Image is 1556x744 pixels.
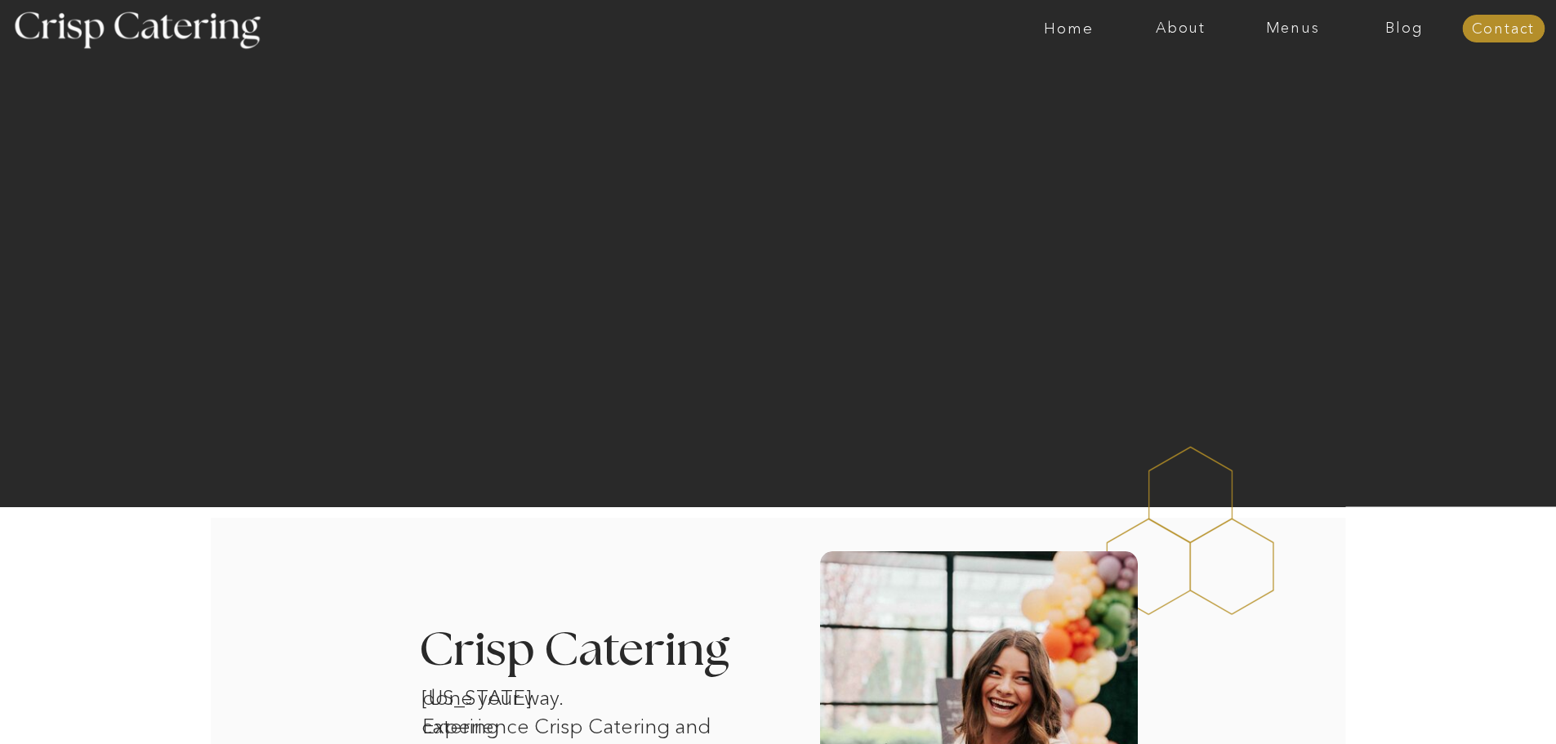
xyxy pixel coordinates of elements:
[1237,20,1349,37] a: Menus
[419,627,771,675] h3: Crisp Catering
[1393,662,1556,744] iframe: podium webchat widget bubble
[1462,21,1545,38] a: Contact
[1349,20,1460,37] a: Blog
[421,684,591,705] h1: [US_STATE] catering
[1013,20,1125,37] a: Home
[1125,20,1237,37] a: About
